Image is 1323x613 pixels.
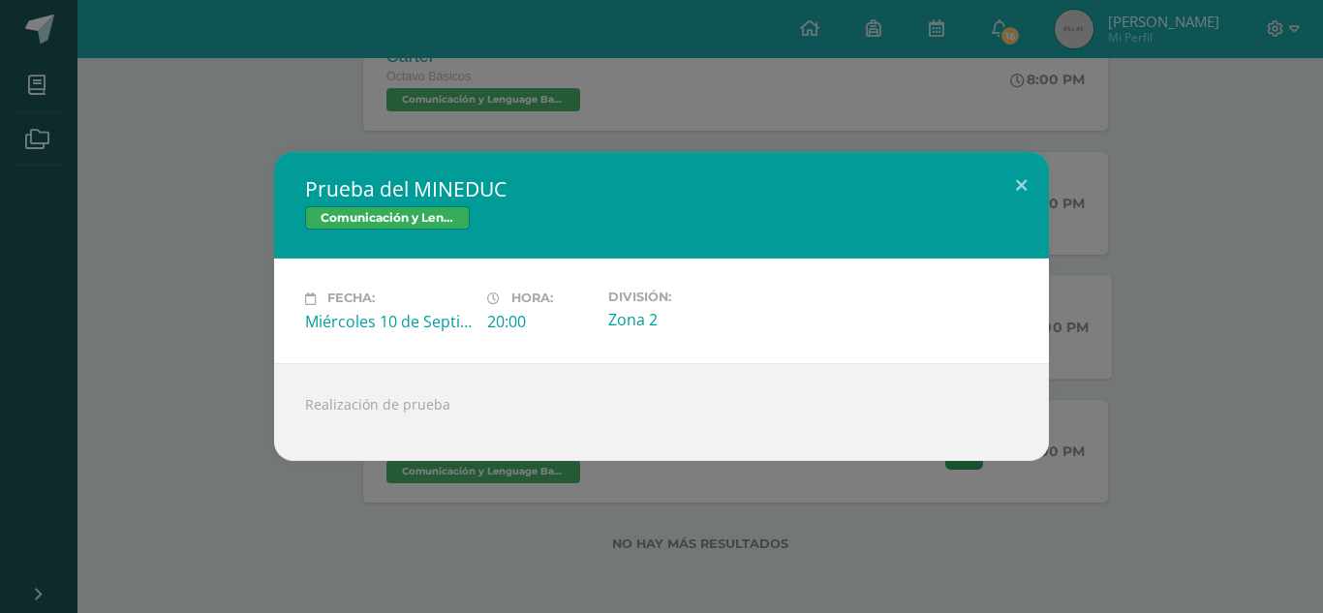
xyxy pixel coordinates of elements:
span: Hora: [511,291,553,306]
button: Close (Esc) [994,152,1049,218]
div: Realización de prueba [274,363,1049,461]
span: Fecha: [327,291,375,306]
h2: Prueba del MINEDUC [305,175,1018,202]
div: 20:00 [487,311,593,332]
span: Comunicación y Lenguage Bas II [305,206,470,230]
div: Zona 2 [608,309,775,330]
div: Miércoles 10 de Septiembre [305,311,472,332]
label: División: [608,290,775,304]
